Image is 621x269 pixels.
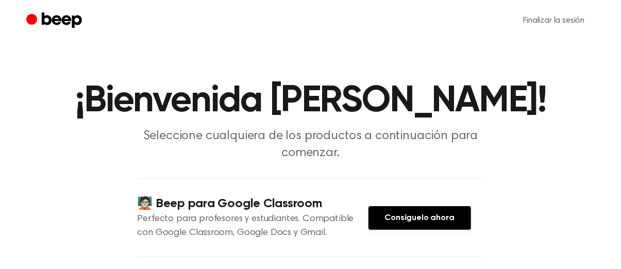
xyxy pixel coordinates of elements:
[138,214,354,238] font: Perfecto para profesores y estudiantes. Compatible con Google Classroom, Google Docs y Gmail.
[385,214,455,222] font: Consíguelo ahora
[143,130,478,159] font: Seleccione cualquiera de los productos a continuación para comenzar.
[524,16,585,25] font: Finalizar la sesión
[513,8,595,33] a: Finalizar la sesión
[75,82,546,120] font: ¡Bienvenida [PERSON_NAME]!
[26,11,85,31] a: Bip
[138,197,322,210] font: 🧑🏻‍🏫 Beep para Google Classroom
[368,206,471,230] a: Consíguelo ahora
